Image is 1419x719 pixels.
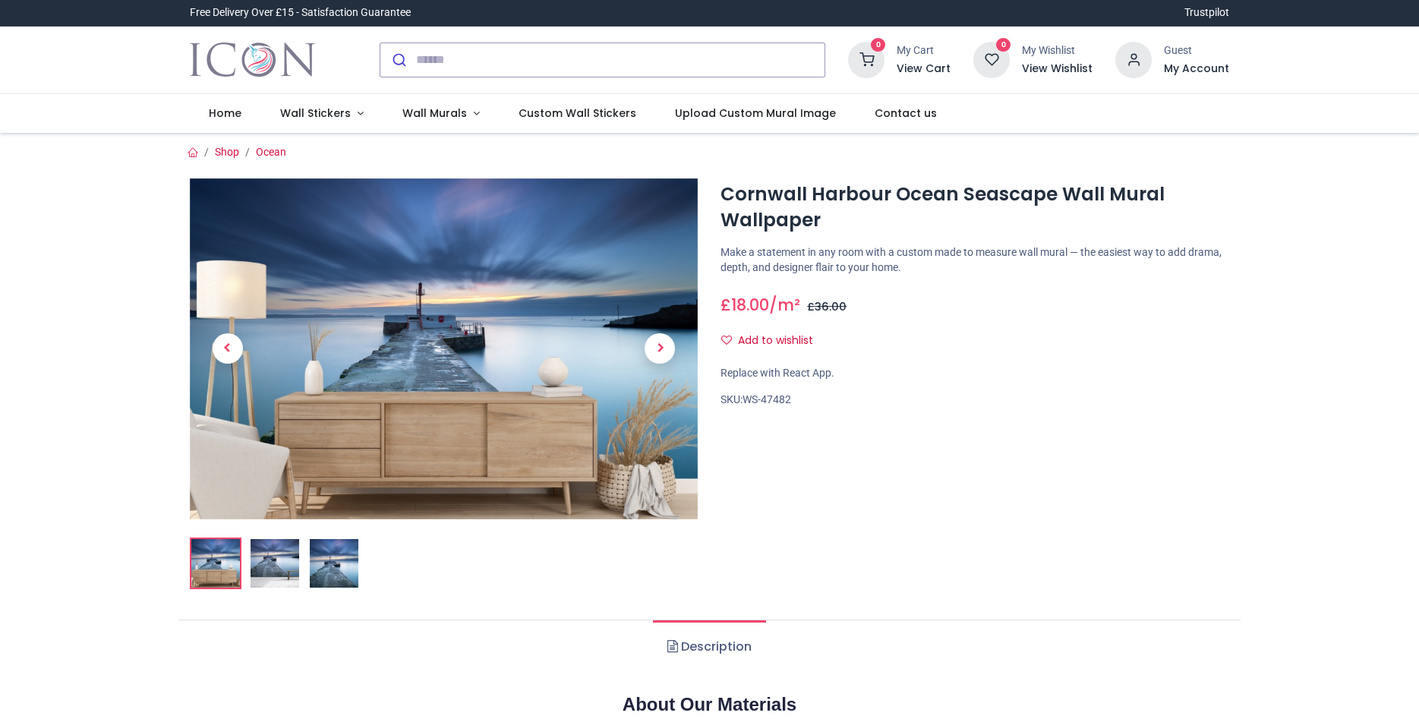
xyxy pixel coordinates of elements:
[190,5,411,20] div: Free Delivery Over £15 - Satisfaction Guarantee
[402,106,467,121] span: Wall Murals
[721,335,732,345] i: Add to wishlist
[721,245,1229,275] p: Make a statement in any room with a custom made to measure wall mural — the easiest way to add dr...
[973,52,1010,65] a: 0
[190,229,266,468] a: Previous
[261,94,383,134] a: Wall Stickers
[743,393,791,405] span: WS-47482
[1184,5,1229,20] a: Trustpilot
[209,106,241,121] span: Home
[675,106,836,121] span: Upload Custom Mural Image
[1164,43,1229,58] div: Guest
[897,61,951,77] a: View Cart
[280,106,351,121] span: Wall Stickers
[721,181,1229,234] h1: Cornwall Harbour Ocean Seascape Wall Mural Wallpaper
[190,178,698,519] img: Cornwall Harbour Ocean Seascape Wall Mural Wallpaper
[383,94,500,134] a: Wall Murals
[721,366,1229,381] div: Replace with React App.
[1022,43,1093,58] div: My Wishlist
[871,38,885,52] sup: 0
[875,106,937,121] span: Contact us
[215,146,239,158] a: Shop
[731,294,769,316] span: 18.00
[191,539,240,588] img: Cornwall Harbour Ocean Seascape Wall Mural Wallpaper
[721,393,1229,408] div: SKU:
[721,294,769,316] span: £
[721,328,826,354] button: Add to wishlistAdd to wishlist
[848,52,885,65] a: 0
[519,106,636,121] span: Custom Wall Stickers
[380,43,416,77] button: Submit
[897,43,951,58] div: My Cart
[310,539,358,588] img: WS-47482-03
[653,620,766,673] a: Description
[256,146,286,158] a: Ocean
[190,692,1230,717] h2: About Our Materials
[622,229,698,468] a: Next
[251,539,299,588] img: WS-47482-02
[807,299,847,314] span: £
[1164,61,1229,77] a: My Account
[190,39,315,81] img: Icon Wall Stickers
[815,299,847,314] span: 36.00
[190,39,315,81] a: Logo of Icon Wall Stickers
[1022,61,1093,77] a: View Wishlist
[645,333,675,364] span: Next
[213,333,243,364] span: Previous
[769,294,800,316] span: /m²
[996,38,1011,52] sup: 0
